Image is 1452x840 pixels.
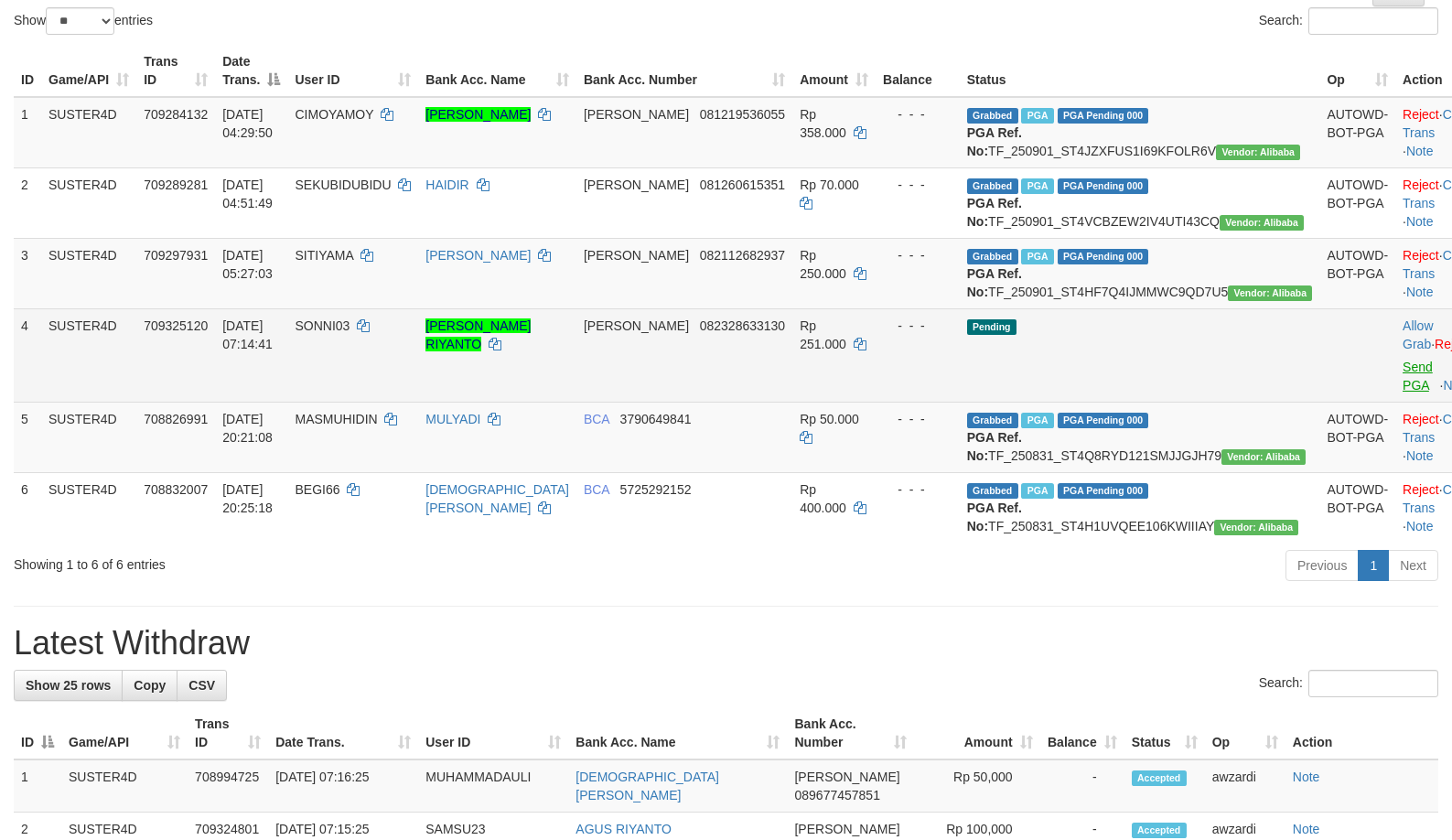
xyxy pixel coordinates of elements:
[425,107,531,122] a: [PERSON_NAME]
[425,318,531,351] a: [PERSON_NAME] RIYANTO
[425,412,480,426] a: MULYADI
[1021,483,1053,499] span: Marked by awzren
[1403,107,1439,122] a: Reject
[1132,823,1187,838] span: Accepted
[1308,670,1438,697] input: Search:
[967,483,1018,499] span: Grabbed
[575,822,672,836] a: AGUS RIYANTO
[14,548,591,574] div: Showing 1 to 6 of 6 entries
[787,707,913,759] th: Bank Acc. Number: activate to sort column ascending
[14,238,41,308] td: 3
[967,430,1022,463] b: PGA Ref. No:
[14,670,123,701] a: Show 25 rows
[800,178,859,192] span: Rp 70.000
[967,196,1022,229] b: PGA Ref. No:
[967,249,1018,264] span: Grabbed
[1403,318,1433,351] a: Allow Grab
[134,678,166,693] span: Copy
[1406,144,1434,158] a: Note
[144,318,208,333] span: 709325120
[1021,178,1053,194] span: Marked by awzardi
[188,678,215,693] span: CSV
[1319,167,1395,238] td: AUTOWD-BOT-PGA
[14,45,41,97] th: ID
[1132,770,1187,786] span: Accepted
[1205,759,1285,813] td: awzardi
[967,319,1016,335] span: Pending
[883,317,952,335] div: - - -
[1058,108,1149,124] span: PGA Pending
[177,670,227,701] a: CSV
[188,759,268,813] td: 708994725
[876,45,960,97] th: Balance
[800,248,846,281] span: Rp 250.000
[967,108,1018,124] span: Grabbed
[41,97,136,168] td: SUSTER4D
[883,410,952,428] div: - - -
[287,45,418,97] th: User ID: activate to sort column ascending
[584,107,689,122] span: [PERSON_NAME]
[1358,550,1389,581] a: 1
[1058,483,1149,499] span: PGA Pending
[41,308,136,402] td: SUSTER4D
[1259,670,1438,697] label: Search:
[41,472,136,543] td: SUSTER4D
[41,402,136,472] td: SUSTER4D
[1319,45,1395,97] th: Op: activate to sort column ascending
[222,248,273,281] span: [DATE] 05:27:03
[967,125,1022,158] b: PGA Ref. No:
[792,45,876,97] th: Amount: activate to sort column ascending
[700,318,785,333] span: Copy 082328633130 to clipboard
[584,178,689,192] span: [PERSON_NAME]
[1259,7,1438,35] label: Search:
[1293,770,1320,784] a: Note
[14,167,41,238] td: 2
[1205,707,1285,759] th: Op: activate to sort column ascending
[1058,249,1149,264] span: PGA Pending
[1040,707,1124,759] th: Balance: activate to sort column ascending
[794,770,899,784] span: [PERSON_NAME]
[295,248,353,263] span: SITIYAMA
[967,266,1022,299] b: PGA Ref. No:
[295,178,391,192] span: SEKUBIDUBIDU
[14,7,153,35] label: Show entries
[1285,707,1438,759] th: Action
[425,248,531,263] a: [PERSON_NAME]
[584,248,689,263] span: [PERSON_NAME]
[576,45,792,97] th: Bank Acc. Number: activate to sort column ascending
[14,402,41,472] td: 5
[794,788,879,802] span: Copy 089677457851 to clipboard
[14,472,41,543] td: 6
[584,318,689,333] span: [PERSON_NAME]
[1214,520,1298,535] span: Vendor URL: https://settle4.1velocity.biz
[1319,402,1395,472] td: AUTOWD-BOT-PGA
[222,482,273,515] span: [DATE] 20:25:18
[136,45,215,97] th: Trans ID: activate to sort column ascending
[14,759,61,813] td: 1
[1228,285,1312,301] span: Vendor URL: https://settle4.1velocity.biz
[1406,519,1434,533] a: Note
[41,238,136,308] td: SUSTER4D
[144,248,208,263] span: 709297931
[960,45,1320,97] th: Status
[268,759,418,813] td: [DATE] 07:16:25
[144,178,208,192] span: 709289281
[960,238,1320,308] td: TF_250901_ST4HF7Q4IJMMWC9QD7U5
[1403,178,1439,192] a: Reject
[41,45,136,97] th: Game/API: activate to sort column ascending
[418,759,568,813] td: MUHAMMADAULI
[800,107,846,140] span: Rp 358.000
[584,482,609,497] span: BCA
[418,45,576,97] th: Bank Acc. Name: activate to sort column ascending
[1058,178,1149,194] span: PGA Pending
[14,625,1438,662] h1: Latest Withdraw
[960,472,1320,543] td: TF_250831_ST4H1UVQEE106KWIIIAY
[1040,759,1124,813] td: -
[800,482,846,515] span: Rp 400.000
[883,176,952,194] div: - - -
[1285,550,1359,581] a: Previous
[425,178,468,192] a: HAIDIR
[1058,413,1149,428] span: PGA Pending
[295,412,377,426] span: MASMUHIDIN
[794,822,899,836] span: [PERSON_NAME]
